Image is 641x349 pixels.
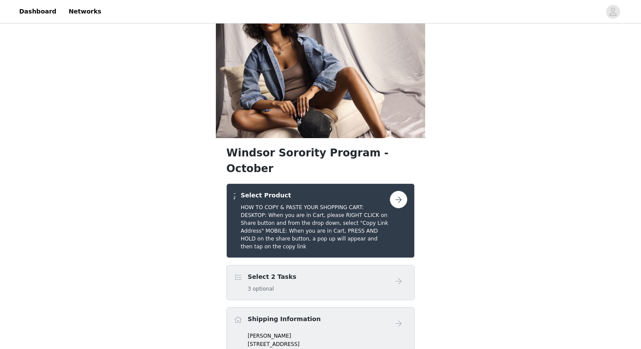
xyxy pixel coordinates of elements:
[63,2,106,21] a: Networks
[241,203,390,251] h5: HOW TO COPY & PASTE YOUR SHOPPING CART: DESKTOP: When you are in Cart, please RIGHT CLICK on Shar...
[226,265,415,300] div: Select 2 Tasks
[14,2,61,21] a: Dashboard
[609,5,617,19] div: avatar
[226,183,415,258] div: Select Product
[248,285,297,293] h5: 3 optional
[241,191,390,200] h4: Select Product
[248,272,297,281] h4: Select 2 Tasks
[248,332,407,340] p: [PERSON_NAME]
[248,340,407,348] p: [STREET_ADDRESS]
[226,145,415,176] h1: Windsor Sorority Program - October
[248,315,320,324] h4: Shipping Information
